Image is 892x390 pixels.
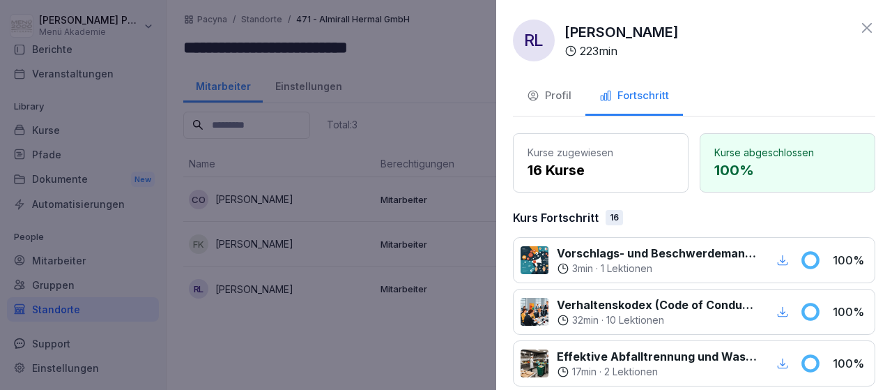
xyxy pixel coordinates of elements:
p: 17 min [572,365,597,379]
div: 16 [606,210,623,225]
div: · [557,313,757,327]
p: 16 Kurse [528,160,674,181]
p: Verhaltenskodex (Code of Conduct) Menü 2000 [557,297,757,313]
p: Kurs Fortschritt [513,209,599,226]
p: Kurse zugewiesen [528,145,674,160]
p: 2 Lektionen [604,365,658,379]
p: 100 % [833,303,868,320]
p: [PERSON_NAME] [564,22,679,43]
div: Fortschritt [599,88,669,104]
div: Profil [527,88,571,104]
p: Kurse abgeschlossen [714,145,861,160]
div: · [557,262,757,276]
p: 1 Lektionen [601,262,652,276]
div: · [557,365,757,379]
p: 223 min [580,43,617,59]
div: RL [513,20,555,61]
p: 32 min [572,313,599,327]
p: Vorschlags- und Beschwerdemanagement bei Menü 2000 [557,245,757,262]
p: 3 min [572,262,593,276]
p: 100 % [714,160,861,181]
p: Effektive Abfalltrennung und Wastemanagement im Catering [557,348,757,365]
button: Fortschritt [585,78,683,116]
p: 10 Lektionen [606,313,664,327]
p: 100 % [833,355,868,372]
button: Profil [513,78,585,116]
p: 100 % [833,252,868,269]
